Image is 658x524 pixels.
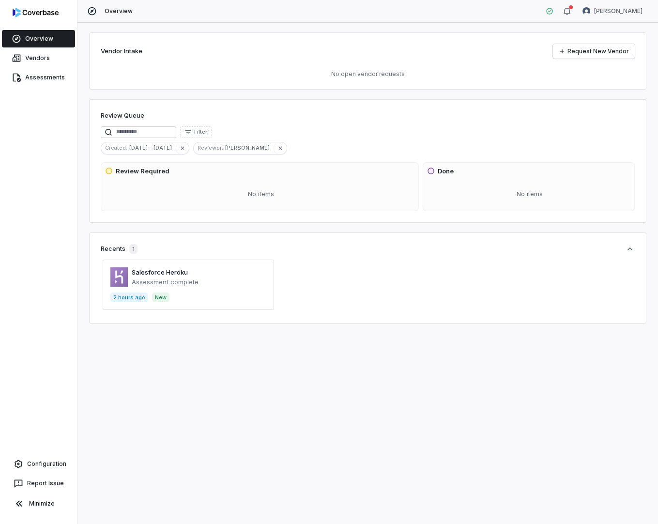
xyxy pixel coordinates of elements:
[4,455,73,473] a: Configuration
[438,167,454,176] h3: Done
[129,143,176,152] span: [DATE] - [DATE]
[132,268,188,276] a: Salesforce Heroku
[577,4,648,18] button: Yuni Shin avatar[PERSON_NAME]
[129,244,138,254] span: 1
[194,143,225,152] span: Reviewer :
[582,7,590,15] img: Yuni Shin avatar
[105,182,416,207] div: No items
[101,143,129,152] span: Created :
[101,70,635,78] p: No open vendor requests
[105,7,133,15] span: Overview
[13,8,59,17] img: logo-D7KZi-bG.svg
[101,46,142,56] h2: Vendor Intake
[180,126,212,138] button: Filter
[2,30,75,47] a: Overview
[594,7,643,15] span: [PERSON_NAME]
[2,69,75,86] a: Assessments
[194,128,207,136] span: Filter
[101,111,144,121] h1: Review Queue
[101,244,635,254] button: Recents1
[116,167,169,176] h3: Review Required
[101,244,138,254] div: Recents
[4,494,73,513] button: Minimize
[225,143,274,152] span: [PERSON_NAME]
[4,475,73,492] button: Report Issue
[427,182,632,207] div: No items
[553,44,635,59] a: Request New Vendor
[2,49,75,67] a: Vendors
